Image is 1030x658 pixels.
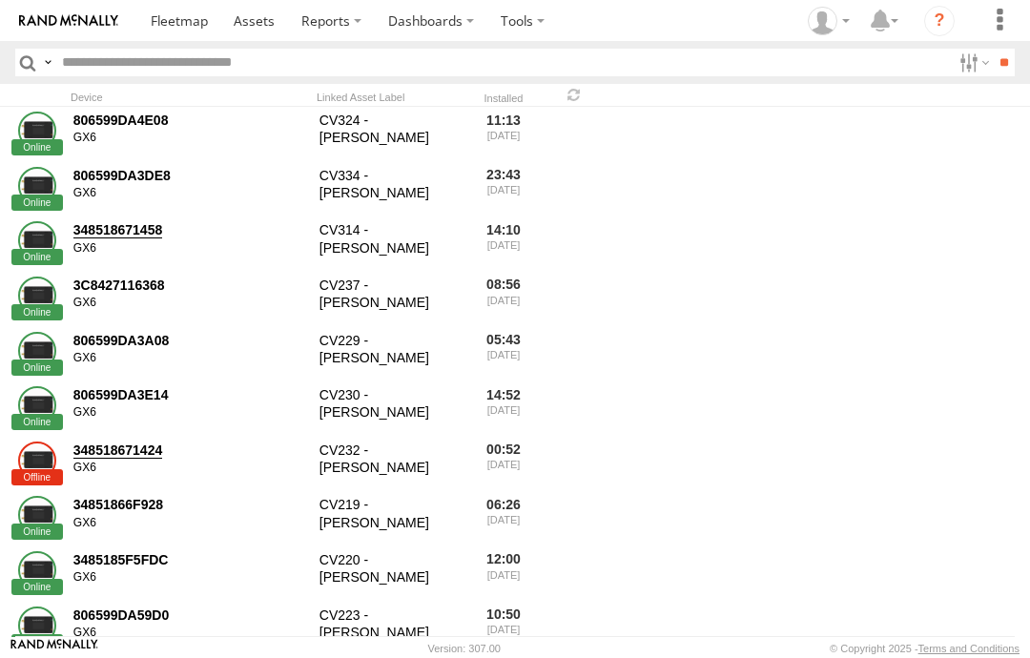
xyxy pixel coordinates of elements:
div: GX6 [73,626,306,641]
div: CV229 - [PERSON_NAME] [317,329,460,380]
div: GX6 [73,516,306,531]
div: GX6 [73,296,306,311]
div: Linked Asset Label [317,91,460,104]
div: James Bates [801,7,856,35]
div: 806599DA3A08 [73,332,306,349]
a: Terms and Conditions [918,643,1020,654]
div: 00:52 [DATE] [467,439,540,490]
label: Search Query [40,49,55,76]
div: 23:43 [DATE] [467,164,540,216]
div: GX6 [73,570,306,586]
div: 806599DA3DE8 [73,167,306,184]
div: 806599DA59D0 [73,607,306,624]
div: 14:10 [DATE] [467,219,540,271]
div: 08:56 [DATE] [467,274,540,325]
div: CV223 - [PERSON_NAME] [317,604,460,655]
div: CV314 - [PERSON_NAME] [317,219,460,271]
div: GX6 [73,241,306,257]
div: Installed [467,94,540,104]
div: Version: 307.00 [428,643,501,654]
label: Search Filter Options [952,49,993,76]
div: 34851866F928 [73,496,306,513]
a: Visit our Website [10,639,98,658]
div: 10:50 [DATE] [467,604,540,655]
img: rand-logo.svg [19,14,118,28]
div: CV237 - [PERSON_NAME] [317,274,460,325]
div: 05:43 [DATE] [467,329,540,380]
div: CV324 - [PERSON_NAME] [317,109,460,160]
div: CV230 - [PERSON_NAME] [317,383,460,435]
div: 06:26 [DATE] [467,494,540,545]
div: CV219 - [PERSON_NAME] [317,494,460,545]
div: GX6 [73,351,306,366]
div: 3C8427116368 [73,277,306,294]
div: GX6 [73,131,306,146]
div: 3485185F5FDC [73,551,306,568]
div: © Copyright 2025 - [830,643,1020,654]
div: 12:00 [DATE] [467,548,540,600]
div: GX6 [73,405,306,421]
i: ? [924,6,955,36]
div: Device [71,91,309,104]
span: Refresh [563,86,586,104]
div: GX6 [73,186,306,201]
div: CV334 - [PERSON_NAME] [317,164,460,216]
div: CV220 - [PERSON_NAME] [317,548,460,600]
div: CV232 - [PERSON_NAME] [317,439,460,490]
div: GX6 [73,461,306,476]
div: 11:13 [DATE] [467,109,540,160]
div: 806599DA3E14 [73,386,306,403]
div: 14:52 [DATE] [467,383,540,435]
div: 806599DA4E08 [73,112,306,129]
